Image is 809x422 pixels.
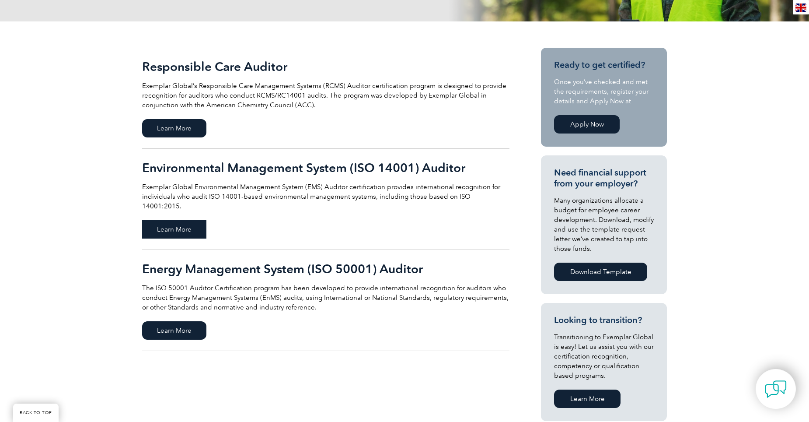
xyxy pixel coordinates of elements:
a: Apply Now [554,115,620,134]
h2: Responsible Care Auditor [142,60,509,74]
p: Exemplar Global Environmental Management System (EMS) Auditor certification provides internationa... [142,182,509,211]
a: Download Template [554,263,647,281]
h3: Looking to transition? [554,315,654,326]
p: Many organizations allocate a budget for employee career development. Download, modify and use th... [554,196,654,253]
a: Energy Management System (ISO 50001) Auditor The ISO 50001 Auditor Certification program has been... [142,250,509,351]
a: Environmental Management System (ISO 14001) Auditor Exemplar Global Environmental Management Syst... [142,149,509,250]
a: Responsible Care Auditor Exemplar Global’s Responsible Care Management Systems (RCMS) Auditor cer... [142,48,509,149]
a: Learn More [554,390,621,408]
p: Exemplar Global’s Responsible Care Management Systems (RCMS) Auditor certification program is des... [142,81,509,110]
img: contact-chat.png [765,378,787,400]
span: Learn More [142,220,206,239]
h3: Ready to get certified? [554,60,654,70]
span: Learn More [142,119,206,137]
p: Transitioning to Exemplar Global is easy! Let us assist you with our certification recognition, c... [554,332,654,380]
h2: Environmental Management System (ISO 14001) Auditor [142,161,509,175]
h2: Energy Management System (ISO 50001) Auditor [142,262,509,276]
img: en [795,4,806,12]
p: Once you’ve checked and met the requirements, register your details and Apply Now at [554,77,654,106]
a: BACK TO TOP [13,404,59,422]
p: The ISO 50001 Auditor Certification program has been developed to provide international recogniti... [142,283,509,312]
h3: Need financial support from your employer? [554,167,654,189]
span: Learn More [142,321,206,340]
